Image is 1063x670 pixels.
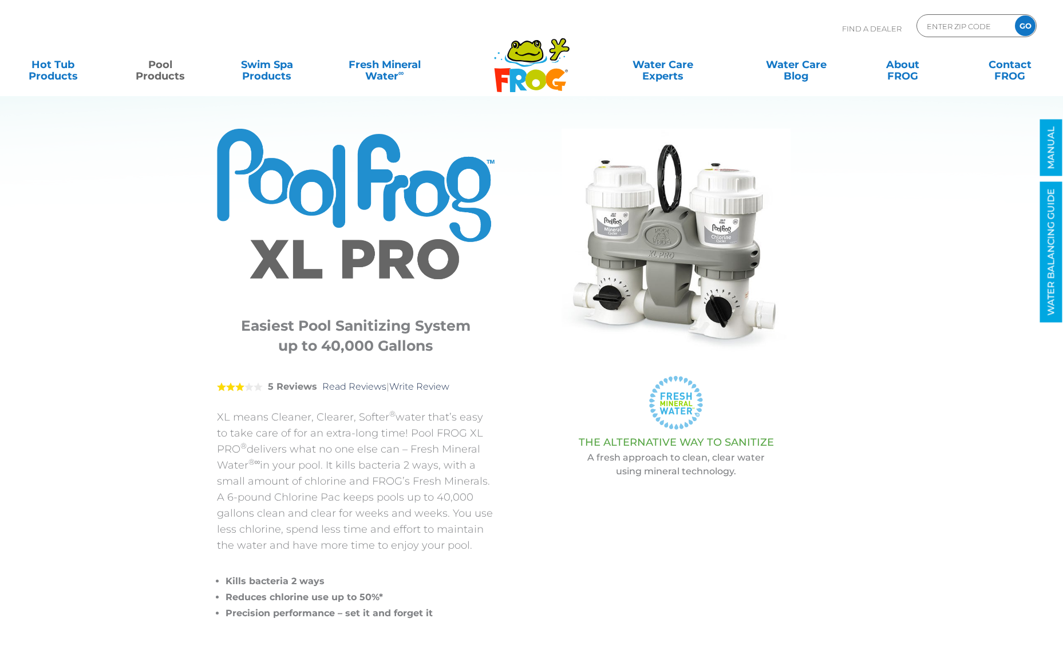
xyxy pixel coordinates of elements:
[217,382,244,391] span: 3
[231,316,480,356] h3: Easiest Pool Sanitizing System up to 40,000 Gallons
[268,381,317,392] strong: 5 Reviews
[11,53,94,76] a: Hot TubProducts
[226,605,495,621] li: Precision performance – set it and forget it
[562,129,791,358] img: Pool FROG® XL PRO® Cycler in white background
[217,364,495,409] div: |
[389,381,449,392] a: Write Review
[333,53,437,76] a: Fresh MineralWater∞
[1040,182,1062,323] a: WATER BALANCING GUIDE
[969,53,1052,76] a: ContactFROG
[226,53,309,76] a: Swim SpaProducts
[389,409,396,418] sup: ®
[595,53,730,76] a: Water CareExperts
[488,23,576,93] img: Frog Products Logo
[118,53,201,76] a: PoolProducts
[1040,120,1062,176] a: MANUAL
[217,129,495,296] img: Product Logo
[1015,15,1036,36] input: GO
[226,573,495,589] li: Kills bacteria 2 ways
[862,53,945,76] a: AboutFROG
[523,437,829,448] h3: THE ALTERNATIVE WAY TO SANITIZE
[523,451,829,478] p: A fresh approach to clean, clear water using mineral technology.
[398,68,404,77] sup: ∞
[248,457,260,466] sup: ®∞
[240,441,247,450] sup: ®
[754,53,837,76] a: Water CareBlog
[842,14,902,43] p: Find A Dealer
[217,409,495,553] p: XL means Cleaner, Clearer, Softer water that’s easy to take care of for an extra-long time! Pool ...
[322,381,386,392] a: Read Reviews
[226,589,495,605] li: Reduces chlorine use up to 50%*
